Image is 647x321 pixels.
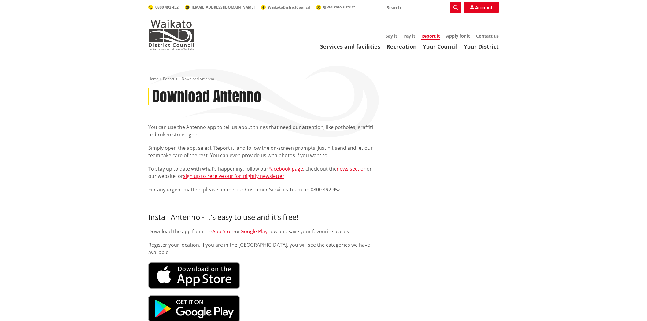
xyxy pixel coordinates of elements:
a: news section [337,165,367,172]
a: [EMAIL_ADDRESS][DOMAIN_NAME] [185,5,255,10]
a: Account [464,2,499,13]
a: Your District [464,43,499,50]
h1: Download Antenno [152,88,261,105]
img: Apple Store icon [148,262,240,289]
a: Recreation [386,43,417,50]
a: Services and facilities [320,43,380,50]
a: App Store [212,228,235,235]
input: Search input [383,2,461,13]
a: Report it [421,33,440,40]
nav: breadcrumb [148,76,499,82]
span: @WaikatoDistrict [323,4,355,9]
a: Say it [386,33,397,39]
span: 0800 492 452 [155,5,179,10]
p: Simply open the app, select 'Report it' and follow the on-screen prompts. Just hit send and let o... [148,144,379,159]
p: For any urgent matters please phone our Customer Services Team on 0800 492 452. [148,186,379,193]
h3: Install Antenno - it's easy to use and it’s free! [148,213,499,222]
a: Contact us [476,33,499,39]
p: To stay up to date with what’s happening, follow our , check out the on our website, or . [148,165,379,180]
a: Your Council [423,43,458,50]
img: Waikato District Council - Te Kaunihera aa Takiwaa o Waikato [148,20,194,50]
a: Facebook page [268,165,303,172]
a: 0800 492 452 [148,5,179,10]
p: Register your location. If you are in the [GEOGRAPHIC_DATA], you will see the categories we have ... [148,241,379,256]
p: Download the app from the or now and save your favourite places. [148,228,379,235]
a: Apply for it [446,33,470,39]
a: Home [148,76,159,81]
a: Google Play [240,228,268,235]
a: Report it [163,76,177,81]
a: WaikatoDistrictCouncil [261,5,310,10]
span: [EMAIL_ADDRESS][DOMAIN_NAME] [192,5,255,10]
span: WaikatoDistrictCouncil [268,5,310,10]
span: Download Antenno [182,76,214,81]
a: @WaikatoDistrict [316,4,355,9]
p: You can use the Antenno app to tell us about things that need our attention, like potholes, graff... [148,124,379,138]
a: sign up to receive our fortnightly newsletter [183,173,284,179]
a: Pay it [403,33,415,39]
